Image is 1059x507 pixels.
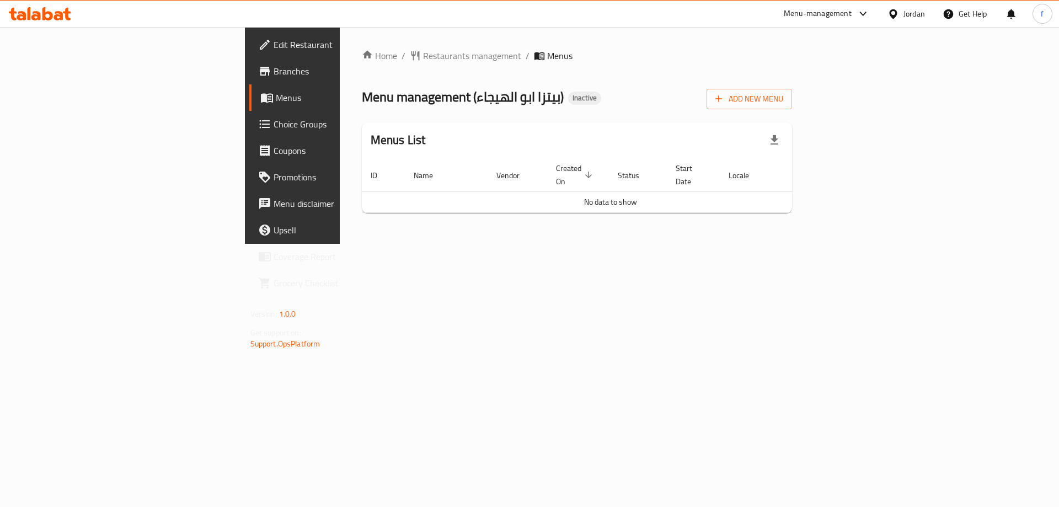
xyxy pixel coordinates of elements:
[274,197,413,210] span: Menu disclaimer
[903,8,925,20] div: Jordan
[274,144,413,157] span: Coupons
[496,169,534,182] span: Vendor
[556,162,596,188] span: Created On
[362,158,859,213] table: enhanced table
[371,169,392,182] span: ID
[423,49,521,62] span: Restaurants management
[249,190,422,217] a: Menu disclaimer
[410,49,521,62] a: Restaurants management
[274,38,413,51] span: Edit Restaurant
[249,164,422,190] a: Promotions
[274,223,413,237] span: Upsell
[371,132,426,148] h2: Menus List
[249,270,422,296] a: Grocery Checklist
[547,49,573,62] span: Menus
[777,158,859,192] th: Actions
[250,337,320,351] a: Support.OpsPlatform
[414,169,447,182] span: Name
[249,217,422,243] a: Upsell
[784,7,852,20] div: Menu-management
[707,89,792,109] button: Add New Menu
[274,276,413,290] span: Grocery Checklist
[249,111,422,137] a: Choice Groups
[274,118,413,131] span: Choice Groups
[274,250,413,263] span: Coverage Report
[568,93,601,103] span: Inactive
[715,92,783,106] span: Add New Menu
[729,169,763,182] span: Locale
[584,195,637,209] span: No data to show
[568,92,601,105] div: Inactive
[249,84,422,111] a: Menus
[618,169,654,182] span: Status
[761,127,788,153] div: Export file
[362,49,793,62] nav: breadcrumb
[276,91,413,104] span: Menus
[1041,8,1044,20] span: f
[274,65,413,78] span: Branches
[250,325,301,340] span: Get support on:
[249,58,422,84] a: Branches
[250,307,277,321] span: Version:
[249,31,422,58] a: Edit Restaurant
[249,243,422,270] a: Coverage Report
[362,84,564,109] span: Menu management ( بيتزا ابو الهيجاء )
[526,49,529,62] li: /
[249,137,422,164] a: Coupons
[676,162,707,188] span: Start Date
[279,307,296,321] span: 1.0.0
[274,170,413,184] span: Promotions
